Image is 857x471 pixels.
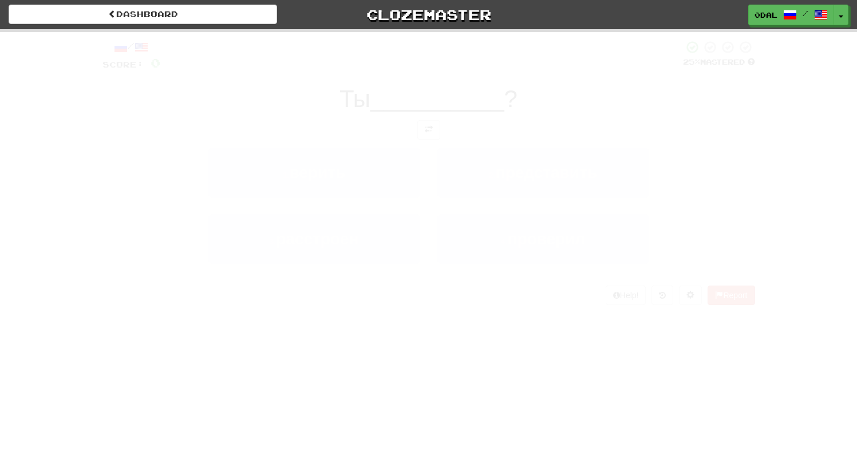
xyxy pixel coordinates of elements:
span: Score: [102,60,144,69]
span: 25 % [683,57,700,66]
button: Toggle translation (alt+t) [417,120,440,140]
small: 3 . [270,237,277,246]
span: Ты [339,85,370,112]
button: 2.представить [437,148,649,197]
button: Round history (alt+y) [651,286,673,305]
div: / [102,40,160,54]
span: __________ [370,85,504,112]
button: 1.верить [208,148,420,197]
span: 0dal [755,10,777,20]
button: 3.расстроен [208,214,420,264]
a: Clozemaster [294,5,563,25]
small: 2 . [489,171,496,180]
span: представить [496,164,597,181]
span: 0 [151,56,160,70]
a: 0dal / [748,5,834,25]
span: 0 [474,30,484,44]
button: Help! [606,286,646,305]
span: 0 [267,30,277,44]
span: верить [290,164,346,181]
span: 10 [649,30,668,44]
span: / [803,9,808,17]
small: 1 . [283,171,290,180]
span: проверил [508,230,586,248]
button: 4.проверил [437,214,649,264]
small: 4 . [501,237,508,246]
span: расстроен [276,230,358,248]
div: Mastered [683,57,755,68]
a: Dashboard [9,5,277,24]
button: Report [708,286,755,305]
span: ? [504,85,518,112]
